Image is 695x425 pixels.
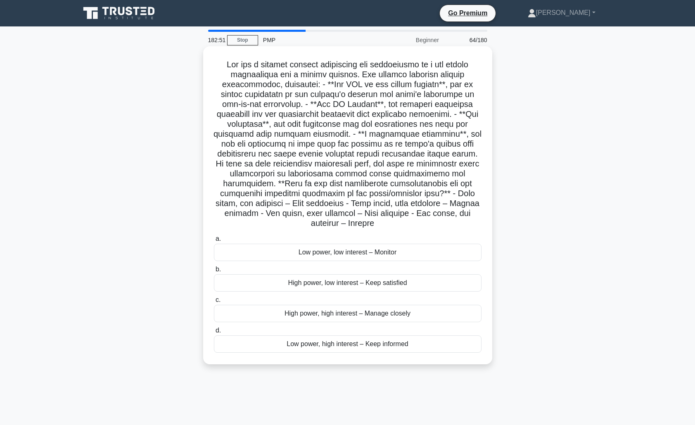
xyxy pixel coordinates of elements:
[203,32,227,48] div: 182:51
[372,32,444,48] div: Beginner
[216,327,221,334] span: d.
[508,5,615,21] a: [PERSON_NAME]
[214,274,482,292] div: High power, low interest – Keep satisfied
[214,244,482,261] div: Low power, low interest – Monitor
[214,305,482,322] div: High power, high interest – Manage closely
[227,35,258,45] a: Stop
[216,296,221,303] span: c.
[443,8,492,18] a: Go Premium
[216,235,221,242] span: a.
[213,59,482,229] h5: Lor ips d sitamet consect adipiscing eli seddoeiusmo te i utl etdolo magnaaliqua eni a minimv qui...
[216,266,221,273] span: b.
[444,32,492,48] div: 64/180
[214,335,482,353] div: Low power, high interest – Keep informed
[258,32,372,48] div: PMP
